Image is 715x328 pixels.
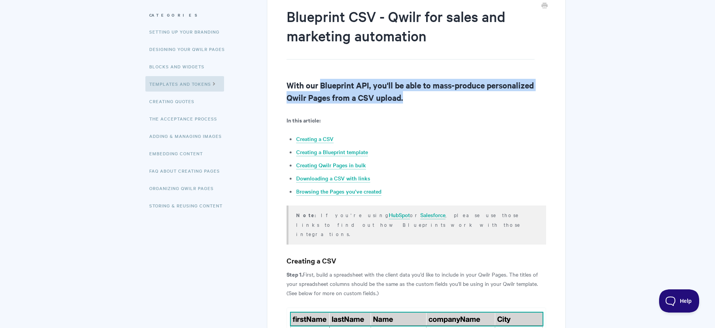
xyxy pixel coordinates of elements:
[145,76,224,92] a: Templates and Tokens
[287,270,546,297] p: First, build a spreadsheet with the client data you’d like to include in your Qwilr Pages. The ti...
[287,7,535,59] h1: Blueprint CSV - Qwilr for sales and marketing automation
[287,255,546,266] h3: Creating a CSV
[659,289,700,313] iframe: Toggle Customer Support
[149,128,228,144] a: Adding & Managing Images
[287,270,303,278] strong: Step 1.
[296,187,381,196] a: Browsing the Pages you've created
[287,116,320,124] strong: In this article:
[296,135,334,143] a: Creating a CSV
[149,41,231,57] a: Designing Your Qwilr Pages
[296,148,368,156] a: Creating a Blueprint template
[149,146,209,161] a: Embedding Content
[420,211,445,219] a: Salesforce
[389,211,410,219] a: HubSpot
[149,180,219,196] a: Organizing Qwilr Pages
[149,163,226,178] a: FAQ About Creating Pages
[296,161,366,170] a: Creating Qwilr Pages in bulk
[149,59,210,74] a: Blocks and Widgets
[296,174,370,183] a: Downloading a CSV with links
[287,79,546,104] h2: With our Blueprint API, you'll be able to mass-produce personalized Qwilr Pages from a CSV upload.
[541,2,548,10] a: Print this Article
[149,24,225,39] a: Setting up your Branding
[149,198,228,213] a: Storing & Reusing Content
[296,210,536,238] p: If you're using or , please use those links to find out how Blueprints work with those integrations.
[149,8,245,22] h3: Categories
[149,93,200,109] a: Creating Quotes
[149,111,223,126] a: The Acceptance Process
[296,211,321,219] strong: Note:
